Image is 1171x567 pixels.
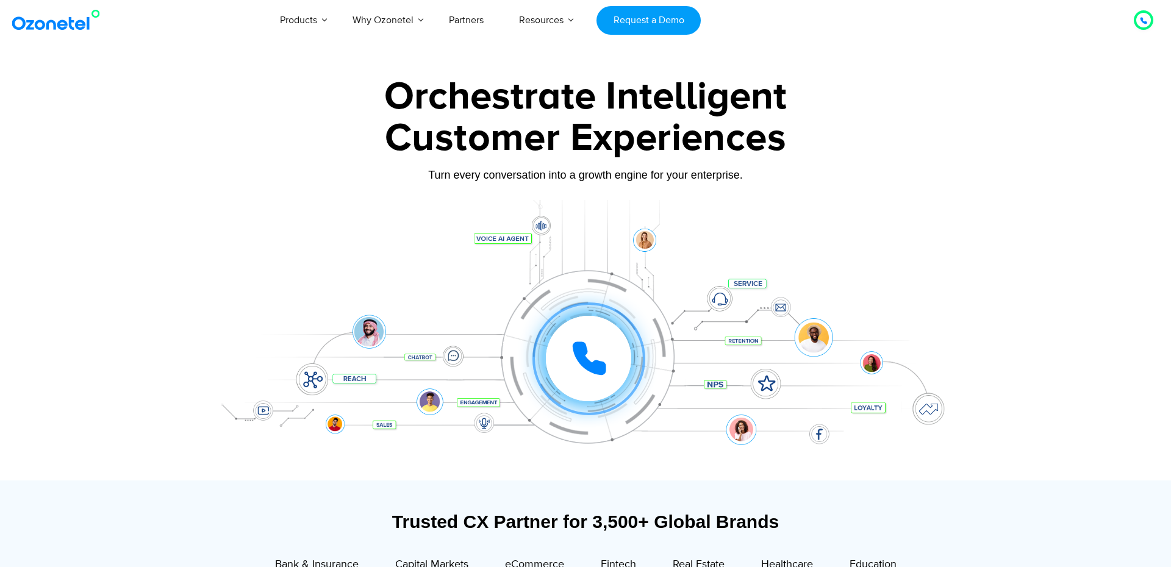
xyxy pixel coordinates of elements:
[204,109,967,168] div: Customer Experiences
[204,77,967,116] div: Orchestrate Intelligent
[210,511,961,532] div: Trusted CX Partner for 3,500+ Global Brands
[204,168,967,182] div: Turn every conversation into a growth engine for your enterprise.
[596,6,701,35] a: Request a Demo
